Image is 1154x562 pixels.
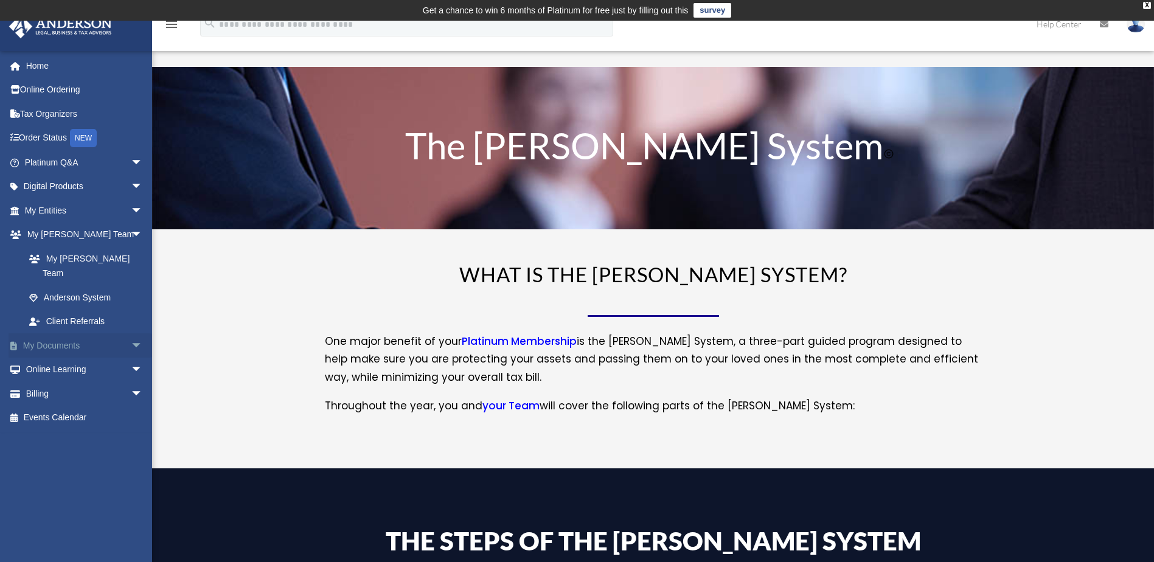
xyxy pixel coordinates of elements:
[459,262,847,286] span: WHAT IS THE [PERSON_NAME] SYSTEM?
[70,129,97,147] div: NEW
[164,17,179,32] i: menu
[131,333,155,358] span: arrow_drop_down
[1127,15,1145,33] img: User Pic
[17,310,161,334] a: Client Referrals
[9,175,161,199] a: Digital Productsarrow_drop_down
[131,223,155,248] span: arrow_drop_down
[9,126,161,151] a: Order StatusNEW
[9,102,161,126] a: Tax Organizers
[164,21,179,32] a: menu
[9,381,161,406] a: Billingarrow_drop_down
[5,15,116,38] img: Anderson Advisors Platinum Portal
[9,198,161,223] a: My Entitiesarrow_drop_down
[325,333,982,397] p: One major benefit of your is the [PERSON_NAME] System, a three-part guided program designed to he...
[131,198,155,223] span: arrow_drop_down
[693,3,731,18] a: survey
[9,406,161,430] a: Events Calendar
[131,150,155,175] span: arrow_drop_down
[482,398,540,419] a: your Team
[9,223,161,247] a: My [PERSON_NAME] Teamarrow_drop_down
[9,150,161,175] a: Platinum Q&Aarrow_drop_down
[131,175,155,199] span: arrow_drop_down
[9,358,161,382] a: Online Learningarrow_drop_down
[203,16,217,30] i: search
[9,54,161,78] a: Home
[131,358,155,383] span: arrow_drop_down
[325,528,982,560] h4: The Steps of the [PERSON_NAME] System
[423,3,689,18] div: Get a chance to win 6 months of Platinum for free just by filling out this
[9,333,161,358] a: My Documentsarrow_drop_down
[462,334,577,355] a: Platinum Membership
[325,397,982,415] p: Throughout the year, you and will cover the following parts of the [PERSON_NAME] System:
[17,246,161,285] a: My [PERSON_NAME] Team
[1143,2,1151,9] div: close
[131,381,155,406] span: arrow_drop_down
[325,127,982,170] h1: The [PERSON_NAME] System
[17,285,155,310] a: Anderson System
[9,78,161,102] a: Online Ordering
